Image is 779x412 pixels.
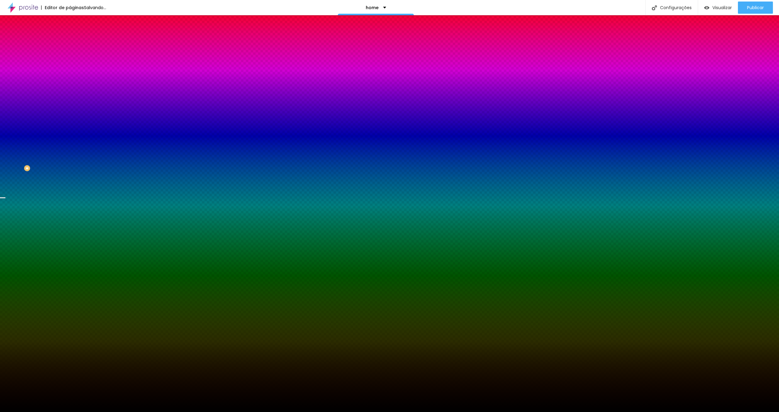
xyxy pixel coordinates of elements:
[704,5,709,10] img: view-1.svg
[698,2,738,14] button: Visualizar
[738,2,773,14] button: Publicar
[84,5,106,10] div: Salvando...
[41,5,84,10] div: Editor de páginas
[712,5,732,10] span: Visualizar
[747,5,764,10] span: Publicar
[652,5,657,10] img: Icone
[366,5,379,10] p: home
